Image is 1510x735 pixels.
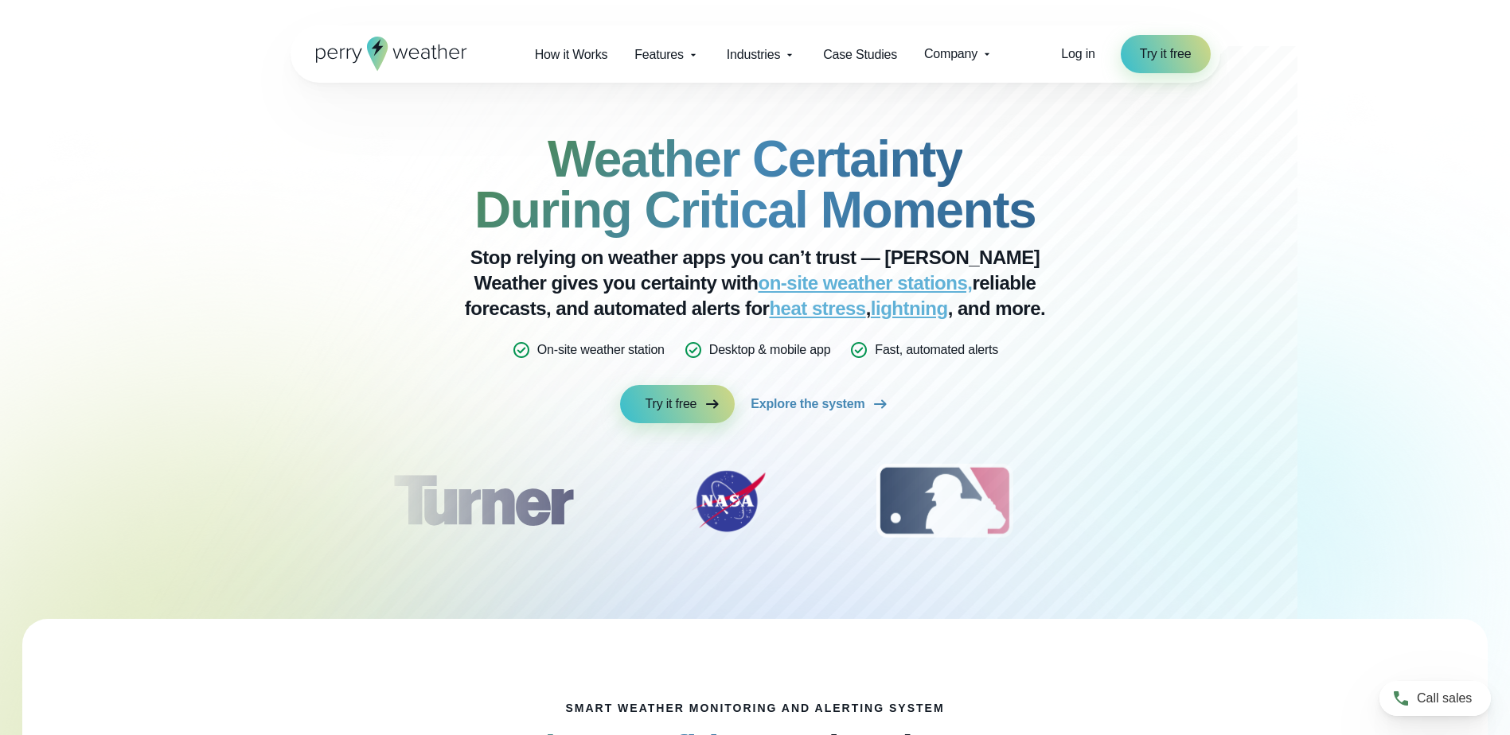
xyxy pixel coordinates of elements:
span: Company [924,45,977,64]
h1: smart weather monitoring and alerting system [565,702,944,714]
span: How it Works [535,45,608,64]
p: Fast, automated alerts [875,340,998,360]
a: Log in [1061,45,1094,64]
p: Desktop & mobile app [709,340,831,360]
img: NASA.svg [673,461,784,541]
p: Stop relying on weather apps you can’t trust — [PERSON_NAME] Weather gives you certainty with rel... [437,245,1074,321]
a: lightning [871,297,948,319]
a: How it Works [521,38,622,71]
a: heat stress [769,297,865,319]
span: Industries [727,45,780,64]
div: 3 of 12 [860,461,1028,541]
img: MLB.svg [860,461,1028,541]
span: Features [634,45,684,64]
a: Case Studies [810,38,911,71]
span: Try it free [646,395,697,414]
a: on-site weather stations, [759,272,973,294]
span: Log in [1061,47,1094,60]
span: Try it free [1140,45,1192,64]
div: slideshow [370,461,1141,549]
span: Call sales [1417,689,1472,708]
a: Try it free [1121,35,1211,73]
div: 2 of 12 [673,461,784,541]
span: Case Studies [823,45,897,64]
a: Try it free [620,385,735,423]
a: Explore the system [751,385,890,423]
p: On-site weather station [537,340,665,360]
strong: Weather Certainty During Critical Moments [474,130,1036,239]
img: Turner-Construction_1.svg [369,461,595,541]
img: PGA.svg [1105,461,1232,541]
div: 4 of 12 [1105,461,1232,541]
span: Explore the system [751,395,864,414]
a: Call sales [1379,681,1491,716]
div: 1 of 12 [369,461,595,541]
